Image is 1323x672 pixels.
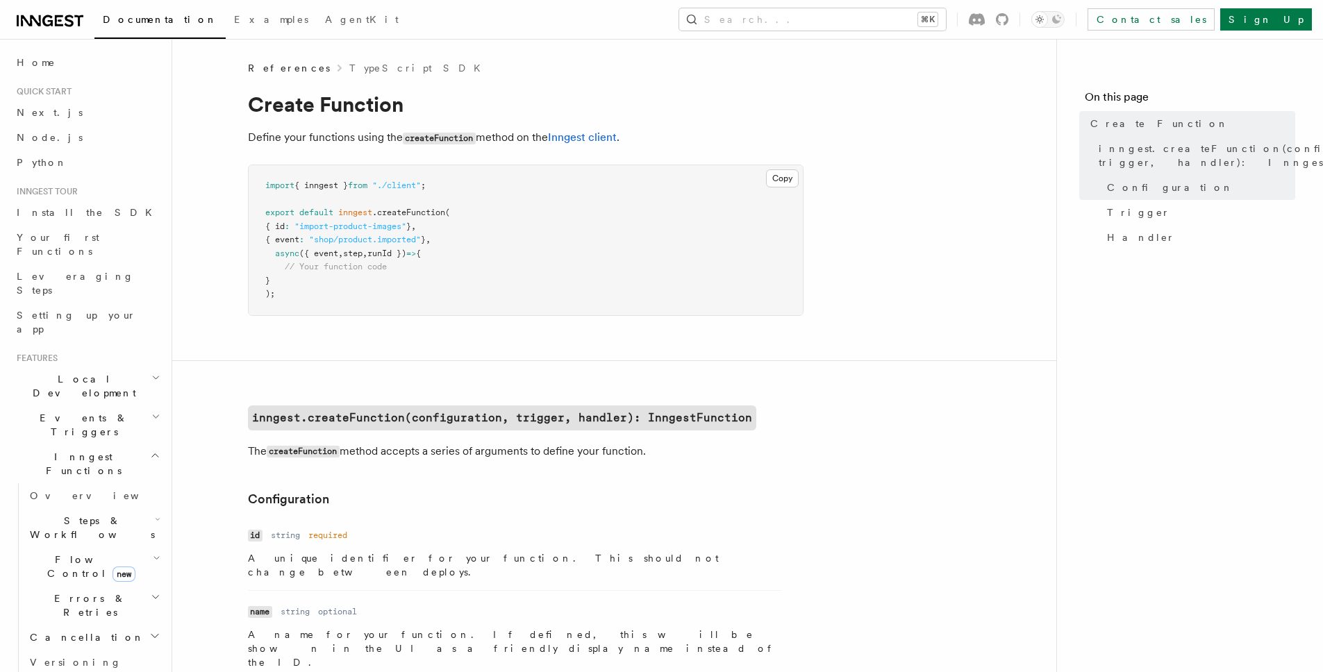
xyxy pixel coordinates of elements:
span: import [265,180,294,190]
a: Sign Up [1220,8,1312,31]
span: .createFunction [372,208,445,217]
span: Events & Triggers [11,411,151,439]
a: Trigger [1101,200,1295,225]
span: "./client" [372,180,421,190]
a: Examples [226,4,317,37]
span: { inngest } [294,180,348,190]
span: ( [445,208,450,217]
span: Versioning [30,657,122,668]
span: Errors & Retries [24,591,151,619]
a: Leveraging Steps [11,264,163,303]
span: Setting up your app [17,310,136,335]
span: Leveraging Steps [17,271,134,296]
span: } [406,221,411,231]
a: Your first Functions [11,225,163,264]
a: TypeScript SDK [349,61,489,75]
button: Local Development [11,367,163,405]
span: ); [265,289,275,299]
span: } [265,276,270,285]
span: Overview [30,490,173,501]
span: Inngest Functions [11,450,150,478]
span: inngest [338,208,372,217]
span: step [343,249,363,258]
button: Toggle dark mode [1031,11,1065,28]
span: runId }) [367,249,406,258]
button: Errors & Retries [24,586,163,625]
code: createFunction [267,446,340,457]
span: Create Function [1090,117,1229,131]
span: new [113,566,135,582]
button: Inngest Functions [11,444,163,483]
a: Python [11,150,163,175]
a: Home [11,50,163,75]
span: : [285,221,290,231]
h4: On this page [1085,89,1295,111]
span: from [348,180,367,190]
a: Overview [24,483,163,508]
span: => [406,249,416,258]
code: createFunction [403,133,476,144]
span: Handler [1107,230,1175,244]
span: : [299,235,304,244]
p: A unique identifier for your function. This should not change between deploys. [248,551,781,579]
span: { event [265,235,299,244]
span: ; [421,180,426,190]
p: The method accepts a series of arguments to define your function. [248,442,804,462]
span: } [421,235,426,244]
span: , [411,221,416,231]
code: name [248,606,272,618]
span: Next.js [17,107,83,118]
span: Inngest tour [11,186,78,197]
span: ({ event [299,249,338,258]
span: , [363,249,367,258]
p: Define your functions using the method on the . [248,128,804,148]
a: Setting up your app [11,303,163,342]
a: Configuration [1101,175,1295,200]
a: Configuration [248,489,329,509]
button: Events & Triggers [11,405,163,444]
span: { [416,249,421,258]
span: { id [265,221,285,231]
button: Flow Controlnew [24,547,163,586]
span: , [338,249,343,258]
span: Python [17,157,67,168]
button: Search...⌘K [679,8,946,31]
span: Steps & Workflows [24,514,155,541]
button: Steps & Workflows [24,508,163,547]
span: AgentKit [325,14,399,25]
h1: Create Function [248,92,804,117]
span: Local Development [11,372,151,400]
span: Cancellation [24,630,144,644]
span: default [299,208,333,217]
span: Quick start [11,86,72,97]
a: Inngest client [548,131,617,144]
dd: string [271,530,300,541]
span: Node.js [17,132,83,143]
p: A name for your function. If defined, this will be shown in the UI as a friendly display name ins... [248,628,781,669]
dd: string [281,606,310,617]
span: async [275,249,299,258]
dd: required [308,530,347,541]
span: Configuration [1107,180,1233,194]
span: Examples [234,14,308,25]
span: , [426,235,431,244]
dd: optional [318,606,357,617]
a: Node.js [11,125,163,150]
a: Handler [1101,225,1295,250]
button: Copy [766,169,799,187]
code: id [248,530,263,541]
span: export [265,208,294,217]
button: Cancellation [24,625,163,650]
span: Features [11,353,58,364]
kbd: ⌘K [918,12,938,26]
span: Install the SDK [17,207,160,218]
span: "shop/product.imported" [309,235,421,244]
a: inngest.createFunction(configuration, trigger, handler): InngestFunction [248,405,756,430]
span: Your first Functions [17,232,99,257]
span: Home [17,56,56,69]
a: Create Function [1085,111,1295,136]
a: Documentation [94,4,226,39]
a: AgentKit [317,4,407,37]
a: Install the SDK [11,200,163,225]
